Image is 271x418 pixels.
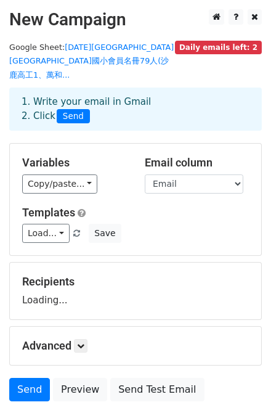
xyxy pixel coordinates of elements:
button: Save [89,224,121,243]
a: Send Test Email [110,378,204,401]
span: Daily emails left: 2 [175,41,262,54]
small: Google Sheet: [9,43,174,80]
a: Daily emails left: 2 [175,43,262,52]
span: Send [57,109,90,124]
h5: Variables [22,156,126,170]
div: Loading... [22,275,249,307]
a: Copy/paste... [22,174,97,194]
h5: Advanced [22,339,249,353]
h5: Email column [145,156,249,170]
a: Load... [22,224,70,243]
h5: Recipients [22,275,249,289]
div: 1. Write your email in Gmail 2. Click [12,95,259,123]
a: [DATE][GEOGRAPHIC_DATA][GEOGRAPHIC_DATA]國小會員名冊79人(沙鹿高工1、萬和... [9,43,174,80]
a: Preview [53,378,107,401]
h2: New Campaign [9,9,262,30]
a: Send [9,378,50,401]
a: Templates [22,206,75,219]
